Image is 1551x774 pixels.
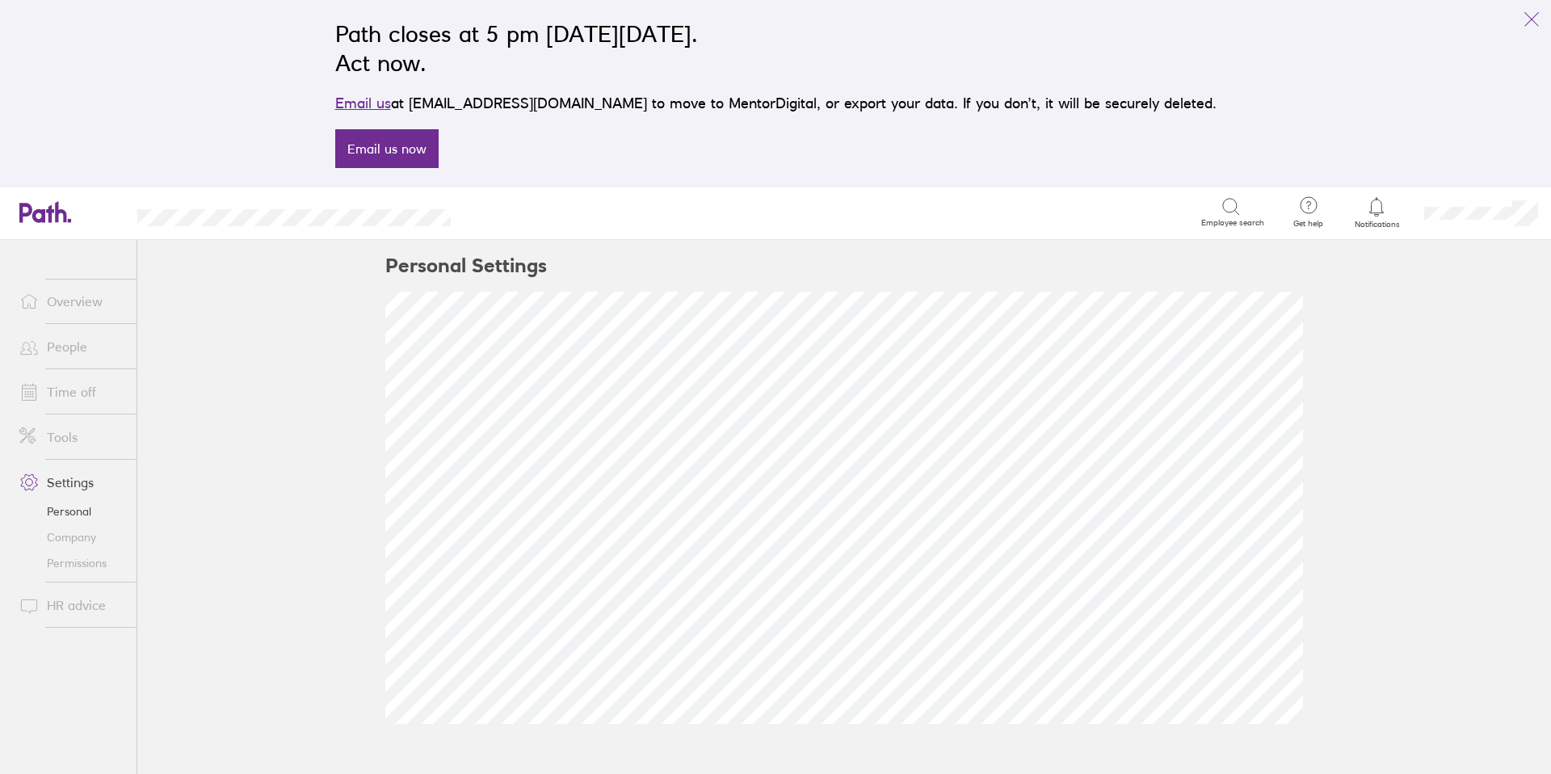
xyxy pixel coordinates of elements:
[335,19,1217,78] h2: Path closes at 5 pm [DATE][DATE]. Act now.
[6,524,137,550] a: Company
[6,376,137,408] a: Time off
[6,330,137,363] a: People
[6,466,137,498] a: Settings
[335,129,439,168] a: Email us now
[1282,219,1335,229] span: Get help
[1351,220,1403,229] span: Notifications
[385,240,547,292] h2: Personal Settings
[6,589,137,621] a: HR advice
[494,204,536,219] div: Search
[335,95,391,111] a: Email us
[6,498,137,524] a: Personal
[1351,196,1403,229] a: Notifications
[335,92,1217,115] p: at [EMAIL_ADDRESS][DOMAIN_NAME] to move to MentorDigital, or export your data. If you don’t, it w...
[6,421,137,453] a: Tools
[1201,218,1264,228] span: Employee search
[6,285,137,318] a: Overview
[6,550,137,576] a: Permissions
